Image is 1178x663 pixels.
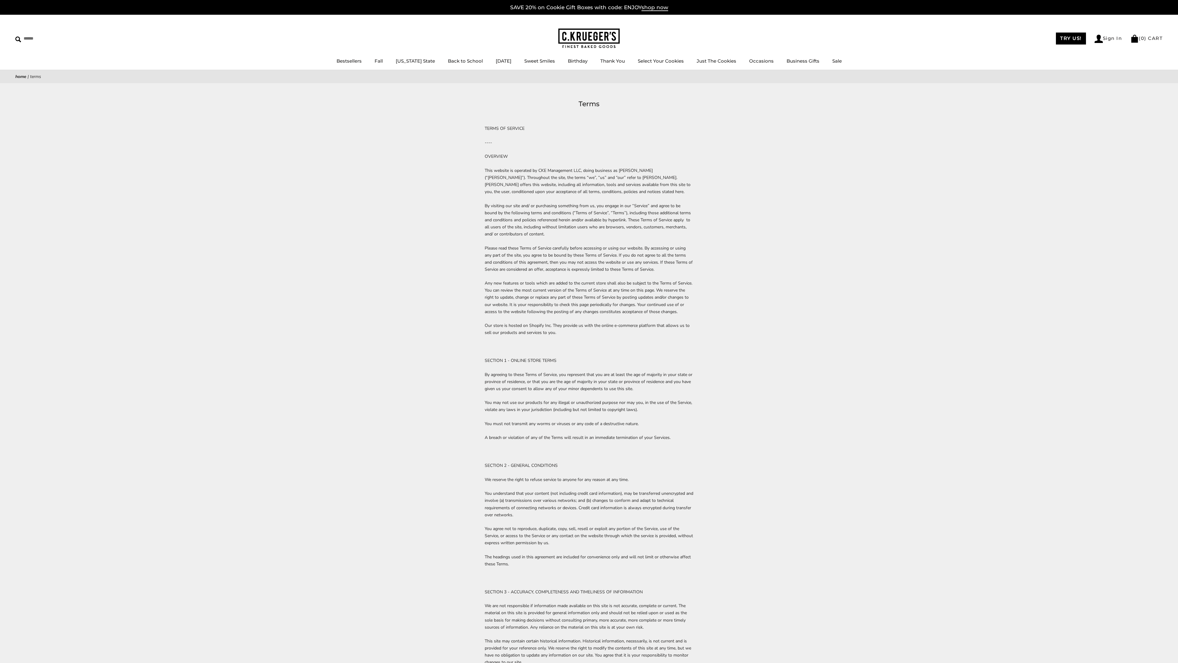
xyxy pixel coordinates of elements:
p: ---- [485,139,693,146]
h1: Terms [25,99,1153,110]
a: Business Gifts [787,58,819,64]
a: Fall [375,58,383,64]
a: (0) CART [1130,35,1163,41]
a: Occasions [749,58,774,64]
img: Bag [1130,35,1139,43]
a: Just The Cookies [697,58,736,64]
p: By visiting our site and/ or purchasing something from us, you engage in our “Service” and agree ... [485,202,693,238]
a: [DATE] [496,58,511,64]
span: Terms [30,74,41,79]
p: SECTION 3 - ACCURACY, COMPLETENESS AND TIMELINESS OF INFORMATION [485,588,693,595]
span: | [28,74,29,79]
a: Back to School [448,58,483,64]
a: Sale [832,58,842,64]
p: You agree not to reproduce, duplicate, copy, sell, resell or exploit any portion of the Service, ... [485,525,693,546]
a: Sign In [1095,35,1122,43]
p: TERMS OF SERVICE [485,125,693,132]
a: [US_STATE] State [396,58,435,64]
p: The headings used in this agreement are included for convenience only and will not limit or other... [485,553,693,568]
a: Home [15,74,26,79]
p: Any new features or tools which are added to the current store shall also be subject to the Terms... [485,280,693,315]
nav: breadcrumbs [15,73,1163,80]
p: This website is operated by CKE Management LLC, doing business as [PERSON_NAME] (“[PERSON_NAME]”)... [485,167,693,195]
img: C.KRUEGER'S [558,29,620,48]
a: Bestsellers [337,58,362,64]
input: Search [15,34,88,43]
a: TRY US! [1056,33,1086,45]
p: We reserve the right to refuse service to anyone for any reason at any time. [485,476,693,483]
a: Select Your Cookies [638,58,684,64]
p: SECTION 1 - ONLINE STORE TERMS [485,357,693,364]
img: Search [15,37,21,42]
p: By agreeing to these Terms of Service, you represent that you are at least the age of majority in... [485,371,693,392]
img: Account [1095,35,1103,43]
p: Please read these Terms of Service carefully before accessing or using our website. By accessing ... [485,245,693,273]
p: A breach or violation of any of the Terms will result in an immediate termination of your Services. [485,434,693,441]
p: OVERVIEW [485,153,693,160]
p: SECTION 2 - GENERAL CONDITIONS [485,462,693,469]
p: You may not use our products for any illegal or unauthorized purpose nor may you, in the use of t... [485,399,693,413]
p: You understand that your content (not including credit card information), may be transferred unen... [485,490,693,518]
span: 0 [1141,35,1145,41]
a: Sweet Smiles [524,58,555,64]
p: You must not transmit any worms or viruses or any code of a destructive nature. [485,420,693,427]
a: Thank You [600,58,625,64]
p: Our store is hosted on Shopify Inc. They provide us with the online e-commerce platform that allo... [485,322,693,336]
p: We are not responsible if information made available on this site is not accurate, complete or cu... [485,602,693,630]
span: shop now [641,4,668,11]
a: SAVE 20% on Cookie Gift Boxes with code: ENJOYshop now [510,4,668,11]
a: Birthday [568,58,587,64]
